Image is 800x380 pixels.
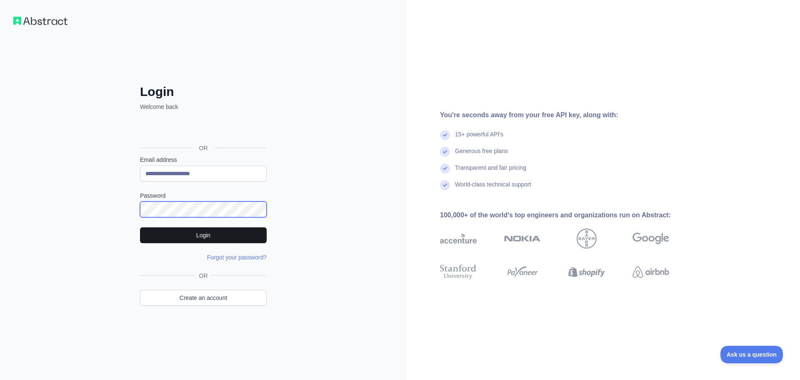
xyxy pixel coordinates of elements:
[136,120,269,138] iframe: Sign in with Google Button
[140,156,267,164] label: Email address
[440,263,477,281] img: stanford university
[196,272,211,280] span: OR
[568,263,605,281] img: shopify
[720,346,783,363] iframe: Toggle Customer Support
[632,229,669,249] img: google
[455,164,526,180] div: Transparent and fair pricing
[455,130,503,147] div: 15+ powerful API's
[140,103,267,111] p: Welcome back
[440,130,450,140] img: check mark
[440,180,450,190] img: check mark
[140,84,267,99] h2: Login
[577,229,597,249] img: bayer
[440,110,696,120] div: You're seconds away from your free API key, along with:
[140,227,267,243] button: Login
[504,263,541,281] img: payoneer
[455,180,531,197] div: World-class technical support
[440,210,696,220] div: 100,000+ of the world's top engineers and organizations run on Abstract:
[140,290,267,306] a: Create an account
[440,229,477,249] img: accenture
[455,147,508,164] div: Generous free plans
[207,254,267,261] a: Forgot your password?
[13,17,67,25] img: Workflow
[140,191,267,200] label: Password
[632,263,669,281] img: airbnb
[440,147,450,157] img: check mark
[192,144,215,152] span: OR
[440,164,450,174] img: check mark
[504,229,541,249] img: nokia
